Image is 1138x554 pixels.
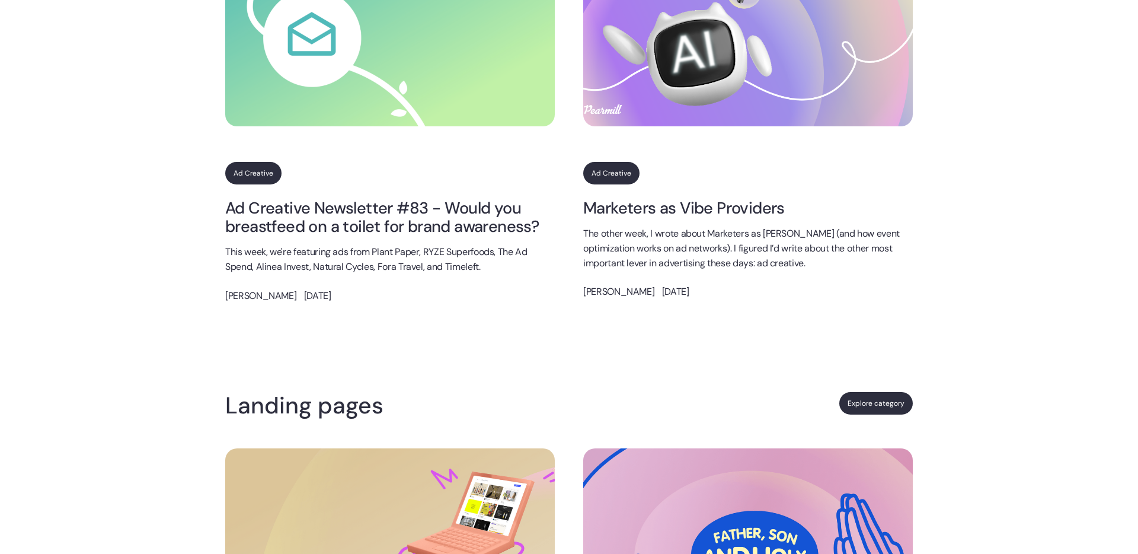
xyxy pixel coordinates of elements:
a: Explore category [839,392,913,415]
p: [DATE] [662,285,689,300]
a: Ad Creative [225,162,282,184]
h4: Landing pages [225,396,393,415]
p: This week, we're featuring ads from Plant Paper, RYZE Superfoods, The Ad Spend, Alinea Invest, Na... [225,245,555,275]
p: [PERSON_NAME] [583,285,654,300]
a: Ad Creative [583,162,640,184]
a: Ad Creative Newsletter #83 - Would you breastfeed on a toilet for brand awareness? [225,199,555,236]
p: [DATE] [304,289,331,304]
p: The other week, I wrote about Marketers as [PERSON_NAME] (and how event optimization works on ad ... [583,227,913,270]
a: Marketers as Vibe Providers [583,199,913,217]
p: [PERSON_NAME] [225,289,296,304]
